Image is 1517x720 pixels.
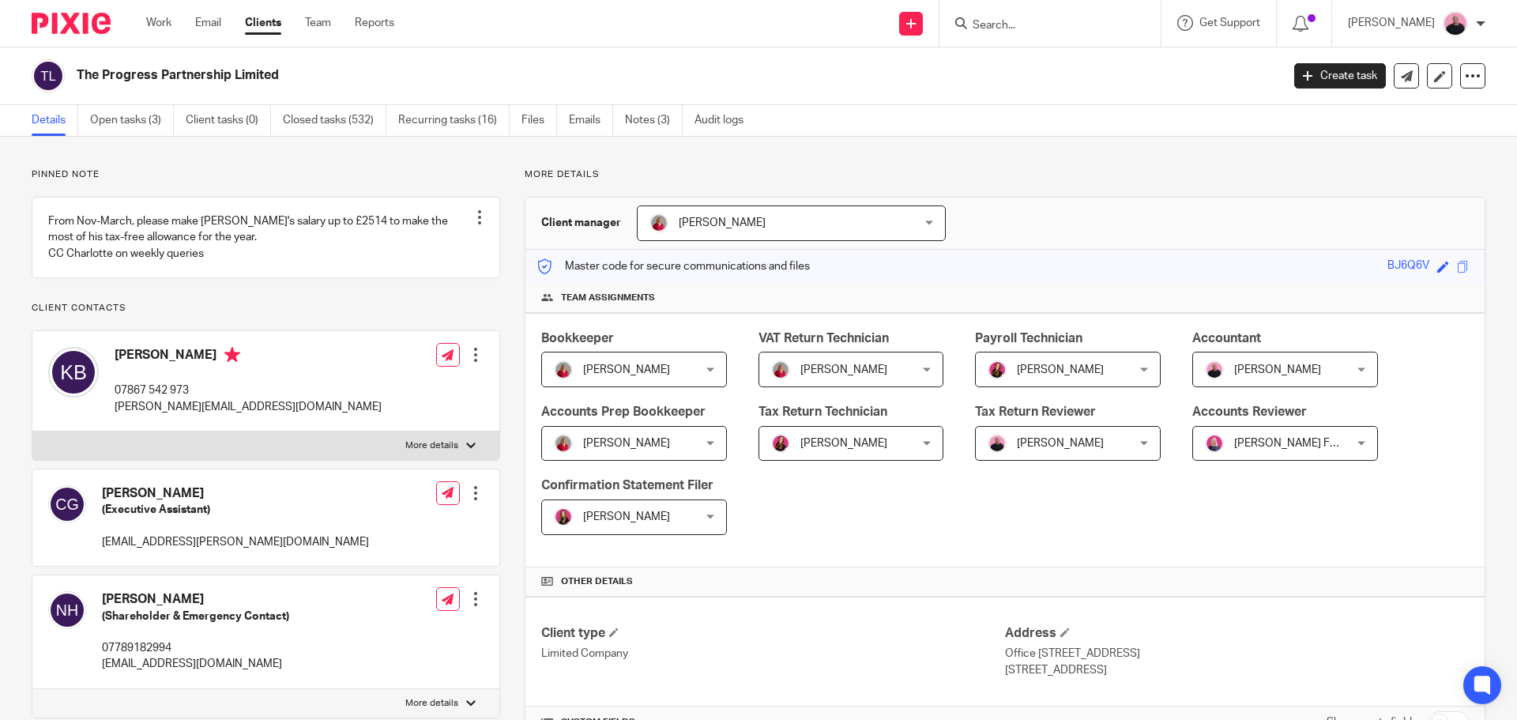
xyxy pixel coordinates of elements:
[554,360,573,379] img: fd10cc094e9b0-100.png
[800,438,887,449] span: [PERSON_NAME]
[1205,434,1224,453] img: Cheryl%20Sharp%20FCCA.png
[115,347,382,367] h4: [PERSON_NAME]
[1443,11,1468,36] img: Bio%20-%20Kemi%20.png
[988,360,1007,379] img: 21.png
[569,105,613,136] a: Emails
[800,364,887,375] span: [PERSON_NAME]
[541,405,706,418] span: Accounts Prep Bookkeeper
[541,646,1005,662] p: Limited Company
[525,168,1485,181] p: More details
[1387,258,1429,276] div: BJ6Q6V
[305,15,331,31] a: Team
[625,105,683,136] a: Notes (3)
[48,347,99,398] img: svg%3E
[1192,405,1307,418] span: Accounts Reviewer
[283,105,386,136] a: Closed tasks (532)
[102,591,289,608] h4: [PERSON_NAME]
[32,302,500,315] p: Client contacts
[48,485,86,523] img: svg%3E
[32,59,65,92] img: svg%3E
[102,534,369,550] p: [EMAIL_ADDRESS][PERSON_NAME][DOMAIN_NAME]
[649,213,668,232] img: fd10cc094e9b0-100.png
[679,217,766,228] span: [PERSON_NAME]
[771,360,790,379] img: fd10cc094e9b0-100.png
[583,364,670,375] span: [PERSON_NAME]
[195,15,221,31] a: Email
[1005,662,1469,678] p: [STREET_ADDRESS]
[355,15,394,31] a: Reports
[186,105,271,136] a: Client tasks (0)
[541,332,614,345] span: Bookkeeper
[1017,438,1104,449] span: [PERSON_NAME]
[561,575,633,588] span: Other details
[115,399,382,415] p: [PERSON_NAME][EMAIL_ADDRESS][DOMAIN_NAME]
[988,434,1007,453] img: Bio%20-%20Kemi%20.png
[1199,17,1260,28] span: Get Support
[1005,625,1469,642] h4: Address
[554,434,573,453] img: fd10cc094e9b0-100.png
[583,511,670,522] span: [PERSON_NAME]
[32,105,78,136] a: Details
[102,502,369,518] h5: (Executive Assistant)
[541,625,1005,642] h4: Client type
[758,405,887,418] span: Tax Return Technician
[541,479,713,492] span: Confirmation Statement Filer
[975,332,1082,345] span: Payroll Technician
[771,434,790,453] img: 21.png
[537,258,810,274] p: Master code for secure communications and files
[554,507,573,526] img: 17.png
[1234,438,1353,449] span: [PERSON_NAME] FCCA
[102,485,369,502] h4: [PERSON_NAME]
[32,168,500,181] p: Pinned note
[102,640,289,656] p: 07789182994
[541,215,621,231] h3: Client manager
[1294,63,1386,89] a: Create task
[1005,646,1469,662] p: Office [STREET_ADDRESS]
[115,383,382,398] p: 07867 542 973
[77,67,1032,84] h2: The Progress Partnership Limited
[1234,364,1321,375] span: [PERSON_NAME]
[224,347,240,363] i: Primary
[405,439,458,452] p: More details
[971,19,1113,33] input: Search
[521,105,557,136] a: Files
[695,105,755,136] a: Audit logs
[975,405,1096,418] span: Tax Return Reviewer
[561,292,655,304] span: Team assignments
[146,15,171,31] a: Work
[245,15,281,31] a: Clients
[90,105,174,136] a: Open tasks (3)
[398,105,510,136] a: Recurring tasks (16)
[583,438,670,449] span: [PERSON_NAME]
[32,13,111,34] img: Pixie
[1205,360,1224,379] img: Bio%20-%20Kemi%20.png
[102,656,289,672] p: [EMAIL_ADDRESS][DOMAIN_NAME]
[1192,332,1261,345] span: Accountant
[758,332,889,345] span: VAT Return Technician
[405,697,458,710] p: More details
[1017,364,1104,375] span: [PERSON_NAME]
[102,609,289,624] h5: (Shareholder & Emergency Contact)
[1348,15,1435,31] p: [PERSON_NAME]
[48,591,86,629] img: svg%3E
